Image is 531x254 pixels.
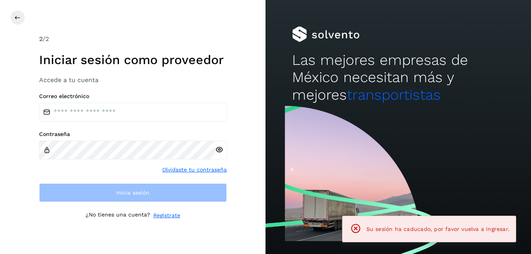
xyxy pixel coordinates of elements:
h2: Las mejores empresas de México necesitan más y mejores [292,52,504,104]
span: Inicia sesión [116,190,149,195]
h3: Accede a tu cuenta [39,76,227,84]
a: Regístrate [153,211,180,220]
span: Su sesión ha caducado, por favor vuelva a ingresar. [366,226,509,232]
label: Contraseña [39,131,227,138]
a: Olvidaste tu contraseña [162,166,227,174]
span: transportistas [347,86,441,103]
div: /2 [39,34,227,44]
button: Inicia sesión [39,183,227,202]
h1: Iniciar sesión como proveedor [39,52,227,67]
p: ¿No tienes una cuenta? [86,211,150,220]
span: 2 [39,35,43,43]
label: Correo electrónico [39,93,227,100]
